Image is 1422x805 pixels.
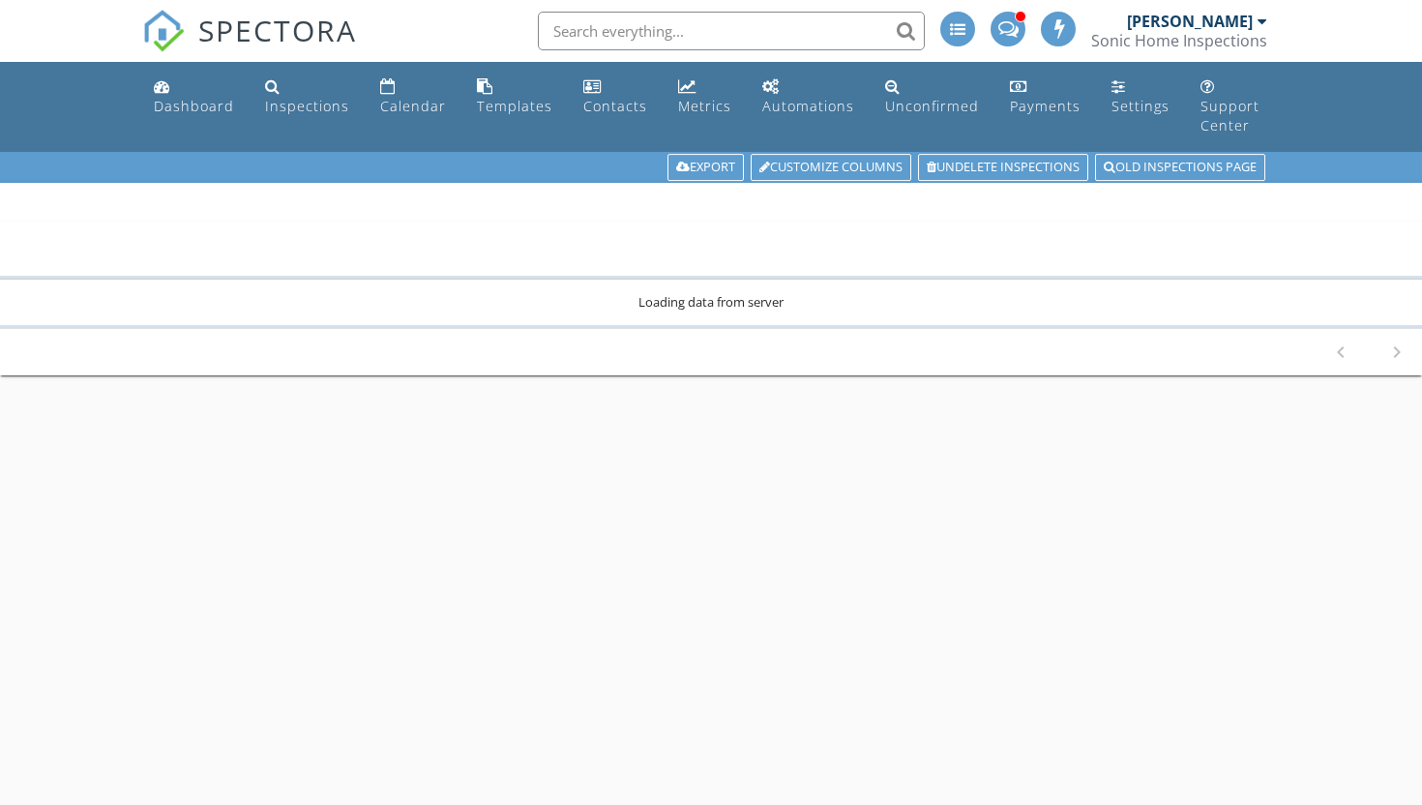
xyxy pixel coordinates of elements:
[1104,70,1177,125] a: Settings
[667,155,744,182] a: Export
[678,97,731,115] div: Metrics
[762,97,854,115] div: Automations
[755,70,862,125] a: Automations (Advanced)
[380,97,446,115] div: Calendar
[1193,70,1276,144] a: Support Center
[146,70,242,125] a: Dashboard
[877,70,987,125] a: Unconfirmed
[885,97,979,115] div: Unconfirmed
[576,70,655,125] a: Contacts
[918,155,1088,182] a: Undelete inspections
[1010,97,1081,115] div: Payments
[751,155,911,182] a: Customize Columns
[142,26,357,67] a: SPECTORA
[1002,70,1088,125] a: Payments
[1091,31,1267,50] div: Sonic Home Inspections
[1200,97,1259,134] div: Support Center
[583,97,647,115] div: Contacts
[477,97,552,115] div: Templates
[1127,12,1253,31] div: [PERSON_NAME]
[670,70,739,125] a: Metrics
[198,10,357,50] span: SPECTORA
[469,70,560,125] a: Templates
[1095,155,1265,182] a: Old inspections page
[538,12,925,50] input: Search everything...
[372,70,454,125] a: Calendar
[257,70,357,125] a: Inspections
[154,97,234,115] div: Dashboard
[1111,97,1170,115] div: Settings
[142,10,185,52] img: The Best Home Inspection Software - Spectora
[265,97,349,115] div: Inspections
